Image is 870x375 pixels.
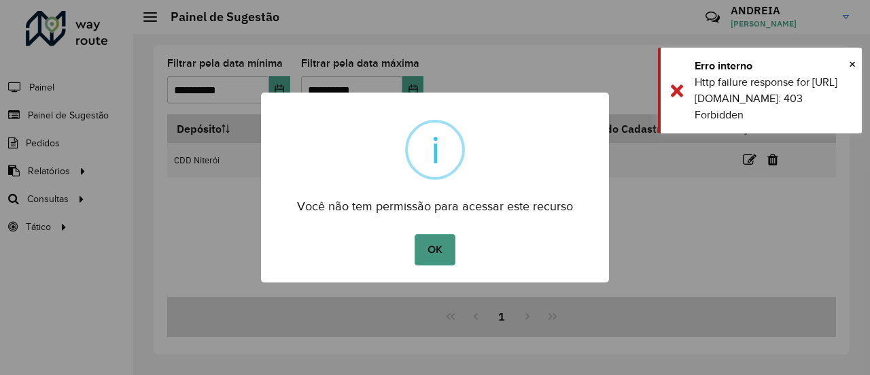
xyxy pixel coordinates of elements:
div: Erro interno [695,58,852,74]
div: Você não tem permissão para acessar este recurso [261,186,609,217]
div: Http failure response for [URL][DOMAIN_NAME]: 403 Forbidden [695,74,852,123]
span: × [849,56,856,71]
button: Close [849,54,856,74]
div: i [431,123,440,177]
button: OK [415,234,455,265]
